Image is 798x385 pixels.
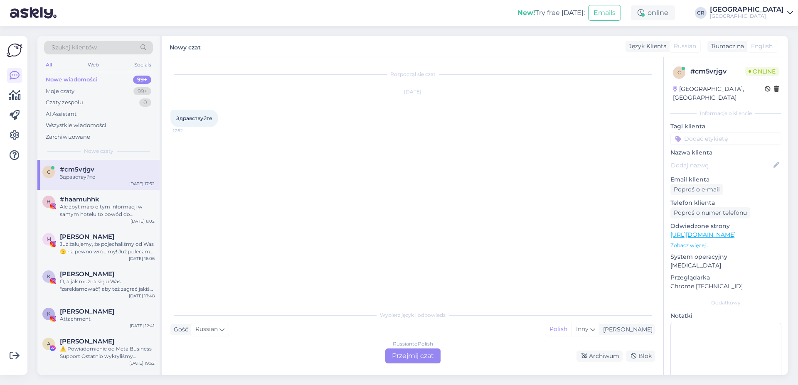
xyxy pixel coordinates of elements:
[545,323,571,336] div: Polish
[707,42,744,51] div: Tłumacz na
[670,299,781,307] div: Dodatkowy
[710,6,784,13] div: [GEOGRAPHIC_DATA]
[129,181,155,187] div: [DATE] 17:52
[176,115,212,121] span: Здравствуйте
[690,66,745,76] div: # cm5vrjgv
[677,69,681,76] span: c
[60,270,114,278] span: Karolina Wołczyńska
[393,340,433,348] div: Russian to Polish
[170,325,188,334] div: Gość
[170,88,655,96] div: [DATE]
[129,255,155,262] div: [DATE] 16:06
[710,6,793,20] a: [GEOGRAPHIC_DATA][GEOGRAPHIC_DATA]
[671,161,772,170] input: Dodaj nazwę
[46,87,74,96] div: Moje czaty
[751,42,773,51] span: English
[47,311,51,317] span: K
[60,203,155,218] div: Ale zbyt mało o tym informacji w samym hotelu to powód do chwalenia się 😄
[86,59,101,70] div: Web
[60,233,114,240] span: Monika Adamczak-Malinowska
[670,199,781,207] p: Telefon klienta
[670,207,750,218] div: Poproś o numer telefonu
[670,132,781,145] input: Dodać etykietę
[47,273,51,280] span: K
[576,325,589,333] span: Inny
[52,43,97,52] span: Szukaj klientów
[133,87,151,96] div: 99+
[710,13,784,20] div: [GEOGRAPHIC_DATA]
[131,218,155,224] div: [DATE] 6:02
[47,341,51,347] span: A
[7,42,22,58] img: Askly Logo
[670,273,781,282] p: Przeglądarka
[60,166,94,173] span: #cm5vrjgv
[631,5,675,20] div: online
[46,98,83,107] div: Czaty zespołu
[60,308,114,315] span: Kasia Lebiecka
[674,42,696,51] span: Russian
[670,222,781,231] p: Odwiedzone strony
[517,8,585,18] div: Try free [DATE]:
[60,173,155,181] div: Здравствуйте
[60,345,155,360] div: ⚠️ Powiadomienie od Meta Business Support Ostatnio wykryliśmy nietypową aktywność na Twoim koncie...
[670,122,781,131] p: Tagi klienta
[670,242,781,249] p: Zobacz więcej ...
[60,278,155,293] div: O, a jak można się u Was "zareklamować", aby też zagrać jakiś klimatyczny koncercik?😎
[626,351,655,362] div: Blok
[84,147,113,155] span: Nowe czaty
[133,76,151,84] div: 99+
[130,323,155,329] div: [DATE] 12:41
[670,253,781,261] p: System operacyjny
[170,71,655,78] div: Rozpoczął się czat
[670,311,781,320] p: Notatki
[695,7,707,19] div: CR
[60,196,99,203] span: #haamuhhk
[195,325,218,334] span: Russian
[670,175,781,184] p: Email klienta
[670,148,781,157] p: Nazwa klienta
[47,199,51,205] span: h
[576,351,623,362] div: Archiwum
[670,282,781,291] p: Chrome [TECHNICAL_ID]
[673,85,765,102] div: [GEOGRAPHIC_DATA], [GEOGRAPHIC_DATA]
[170,41,201,52] label: Nowy czat
[46,121,106,130] div: Wszystkie wiadomości
[44,59,54,70] div: All
[170,311,655,319] div: Wybierz język i odpowiedz
[517,9,535,17] b: New!
[385,348,441,363] div: Przejmij czat
[47,169,51,175] span: c
[626,42,667,51] div: Język Klienta
[588,5,621,21] button: Emails
[745,67,779,76] span: Online
[670,184,723,195] div: Poproś o e-mail
[46,133,90,141] div: Zarchiwizowane
[670,261,781,270] p: [MEDICAL_DATA]
[46,76,98,84] div: Nowe wiadomości
[129,360,155,366] div: [DATE] 19:52
[60,240,155,255] div: Już żałujemy, że pojechaliśmy od Was 🫣 na pewno wrócimy! Już polecamy znajomym i rodzinie to miej...
[139,98,151,107] div: 0
[46,110,76,118] div: AI Assistant
[670,110,781,117] div: Informacje o kliencie
[173,128,204,134] span: 17:52
[133,59,153,70] div: Socials
[600,325,653,334] div: [PERSON_NAME]
[60,338,114,345] span: Akiba Benedict
[129,293,155,299] div: [DATE] 17:48
[60,315,155,323] div: Attachment
[670,231,736,238] a: [URL][DOMAIN_NAME]
[47,236,51,242] span: M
